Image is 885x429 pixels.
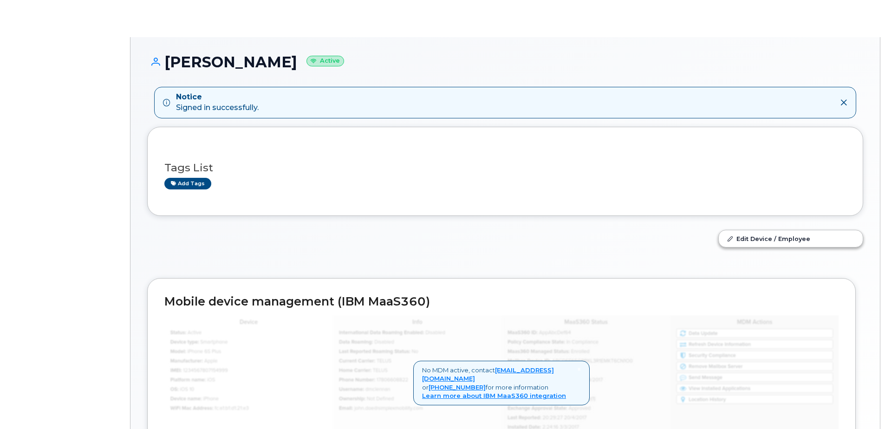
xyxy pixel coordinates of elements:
a: Edit Device / Employee [719,230,863,247]
small: Active [306,56,344,66]
span: × [577,365,581,373]
div: No MDM active, contact or for more information [413,361,590,405]
a: [PHONE_NUMBER] [429,383,486,391]
a: Learn more about IBM MaaS360 integration [422,392,566,399]
strong: Notice [176,92,259,103]
a: Close [577,366,581,373]
h1: [PERSON_NAME] [147,54,863,70]
a: Add tags [164,178,211,189]
h2: Mobile device management (IBM MaaS360) [164,295,839,308]
h3: Tags List [164,162,846,174]
div: Signed in successfully. [176,92,259,113]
